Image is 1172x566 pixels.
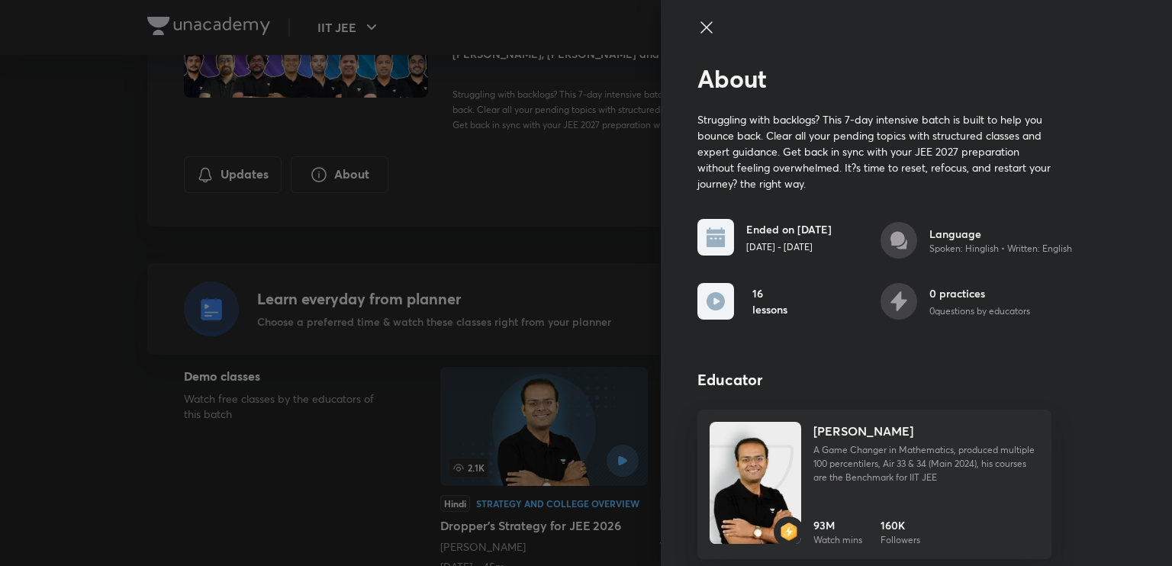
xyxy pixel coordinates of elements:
[697,64,1084,93] h2: About
[752,285,789,317] h6: 16 lessons
[813,443,1039,484] p: A Game Changer in Mathematics, produced multiple 100 percentilers, Air 33 & 34 (Main 2024), his c...
[813,422,913,440] h4: [PERSON_NAME]
[881,517,920,533] h6: 160K
[929,304,1030,318] p: 0 questions by educators
[929,285,1030,301] h6: 0 practices
[813,533,862,547] p: Watch mins
[881,533,920,547] p: Followers
[697,111,1051,191] p: Struggling with backlogs? This 7-day intensive batch is built to help you bounce back. Clear all ...
[929,226,1072,242] h6: Language
[813,517,862,533] h6: 93M
[780,523,798,541] img: badge
[697,410,1051,559] a: Unacademybadge[PERSON_NAME]A Game Changer in Mathematics, produced multiple 100 percentilers, Air...
[929,242,1072,256] p: Spoken: Hinglish • Written: English
[746,240,832,254] p: [DATE] - [DATE]
[697,368,1084,391] h4: Educator
[746,221,832,237] h6: Ended on [DATE]
[710,437,801,559] img: Unacademy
